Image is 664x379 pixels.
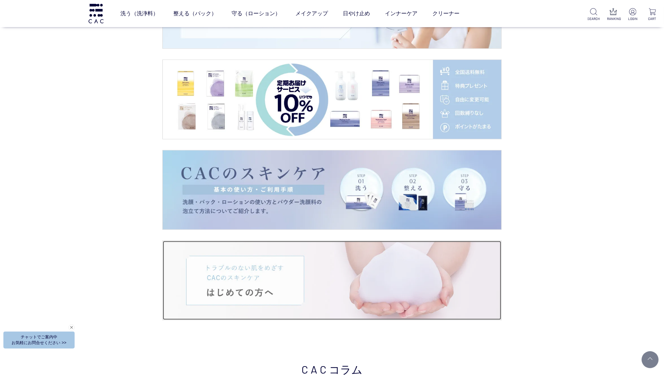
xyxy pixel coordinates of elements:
a: 整える（パック） [173,4,217,23]
p: CART [646,16,659,21]
a: CACの使い方CACの使い方 [163,151,501,230]
p: LOGIN [626,16,639,21]
p: SEARCH [587,16,600,21]
p: RANKING [607,16,620,21]
img: CACの使い方 [163,151,501,230]
a: LOGIN [626,8,639,21]
span: コラム [329,361,363,377]
img: はじめての方へ [163,241,501,320]
a: 守る（ローション） [232,4,280,23]
a: RANKING [607,8,620,21]
a: CART [646,8,659,21]
a: クリーナー [432,4,460,23]
a: はじめての方へはじめての方へ [163,241,501,320]
a: 定期便サービス定期便サービス [163,60,501,139]
a: 日やけ止め [343,4,370,23]
a: 洗う（洗浄料） [120,4,158,23]
a: SEARCH [587,8,600,21]
img: 定期便サービス [163,60,501,139]
a: メイクアップ [295,4,328,23]
img: logo [87,4,104,23]
a: インナーケア [385,4,417,23]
